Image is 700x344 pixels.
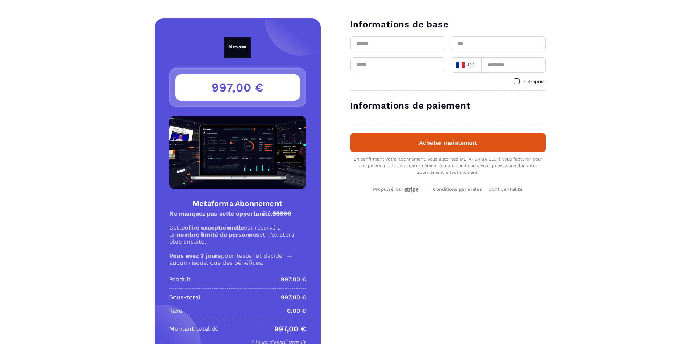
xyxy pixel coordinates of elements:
div: En confirmant votre abonnement, vous autorisez METAFORMA LLC à vous facturer pour des paiements f... [350,156,546,176]
div: Search for option [451,57,481,73]
img: logo [207,37,268,58]
p: 997,00 € [274,324,306,333]
span: Entreprise [523,79,546,84]
a: Propulsé par [373,185,421,192]
p: Produit [169,275,191,284]
a: Conditions générales [433,185,485,192]
a: Confidentialité [488,185,523,192]
p: 997,00 € [281,293,306,302]
s: 3000€ [273,210,291,217]
img: Product Image [169,116,306,189]
span: +33 [455,60,476,70]
h4: Metaforma Abonnement [169,198,306,209]
input: Search for option [477,59,479,70]
span: Confidentialité [488,186,523,192]
span: Conditions générales [433,186,482,192]
p: Sous-total [169,293,200,302]
strong: Vous avez 7 jours [169,252,221,259]
h3: Informations de paiement [350,100,546,111]
h3: 997,00 € [175,74,300,101]
div: Propulsé par [373,186,421,193]
button: Acheter maintenant [350,133,546,152]
strong: offre exceptionnelle [185,224,244,231]
p: 997,00 € [281,275,306,284]
strong: nombre limité de personnes [177,231,259,238]
strong: Ne manquez pas cette opportunité. [169,210,291,217]
span: 🇫🇷 [456,60,465,70]
p: 0,00 € [287,306,306,315]
p: pour tester et décider — aucun risque, que des bénéfices. [169,252,306,266]
h3: Informations de base [350,18,546,30]
p: Cette est réservé à un et n’existera plus ensuite. [169,224,306,245]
